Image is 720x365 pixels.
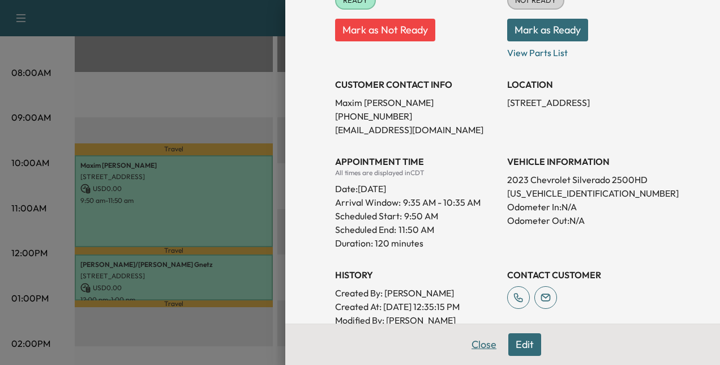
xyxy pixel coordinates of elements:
[507,173,670,186] p: 2023 Chevrolet Silverado 2500HD
[507,186,670,200] p: [US_VEHICLE_IDENTIFICATION_NUMBER]
[335,168,498,177] div: All times are displayed in CDT
[507,268,670,282] h3: CONTACT CUSTOMER
[507,214,670,227] p: Odometer Out: N/A
[507,96,670,109] p: [STREET_ADDRESS]
[335,268,498,282] h3: History
[335,209,402,223] p: Scheduled Start:
[335,196,498,209] p: Arrival Window:
[507,155,670,168] h3: VEHICLE INFORMATION
[335,236,498,250] p: Duration: 120 minutes
[335,155,498,168] h3: APPOINTMENT TIME
[335,313,498,327] p: Modified By : [PERSON_NAME]
[507,41,670,60] p: View Parts List
[335,177,498,196] div: Date: [DATE]
[335,78,498,91] h3: CUSTOMER CONTACT INFO
[335,223,396,236] p: Scheduled End:
[508,333,541,356] button: Edit
[335,109,498,123] p: [PHONE_NUMBER]
[507,200,670,214] p: Odometer In: N/A
[398,223,434,236] p: 11:50 AM
[335,19,435,41] button: Mark as Not Ready
[404,209,438,223] p: 9:50 AM
[403,196,481,209] span: 9:35 AM - 10:35 AM
[335,286,498,300] p: Created By : [PERSON_NAME]
[335,300,498,313] p: Created At : [DATE] 12:35:15 PM
[464,333,504,356] button: Close
[335,96,498,109] p: Maxim [PERSON_NAME]
[507,78,670,91] h3: LOCATION
[335,123,498,137] p: [EMAIL_ADDRESS][DOMAIN_NAME]
[507,19,588,41] button: Mark as Ready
